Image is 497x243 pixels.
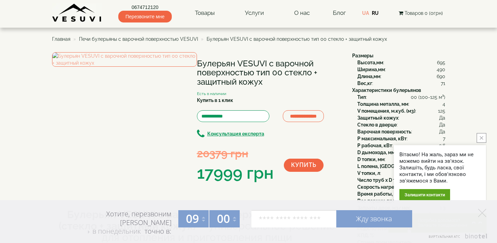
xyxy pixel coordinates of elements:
[399,151,480,184] div: Вітаємо! На жаль, зараз ми не можемо вийти на зв'язок. Залишіть, будь ласка, свої контакти, і ми ...
[437,66,445,73] span: 490
[357,128,445,135] div: :
[79,36,198,42] a: Печи булерьяны с варочной поверхностью VESUVI
[352,53,374,58] b: Размеры
[357,163,445,170] div: :
[357,149,445,156] div: :
[357,150,395,155] b: D дымохода, мм
[357,74,380,79] b: Длина,мм
[437,73,445,80] span: 690
[197,146,274,161] div: 20379 грн
[439,128,445,135] span: Да
[357,197,445,204] div: :
[425,234,488,243] a: Виртуальная АТС
[357,143,392,148] b: P рабочая, кВт
[357,135,445,142] div: :
[357,60,383,65] b: Высота,мм
[372,10,379,16] a: RU
[284,159,324,172] button: Купить
[188,5,222,21] a: Товары
[80,209,171,236] div: Хотите, перезвоним [PERSON_NAME] точно в:
[287,5,317,21] a: О нас
[357,94,366,100] b: Тип
[197,97,233,104] label: Купить в 1 клик
[405,10,443,16] span: Товаров 0 (0грн)
[357,73,445,80] div: :
[357,67,385,72] b: Ширина,мм
[52,36,70,42] a: Главная
[439,114,445,121] span: Да
[477,133,486,143] button: close button
[333,9,346,16] a: Блог
[362,10,369,16] a: UA
[207,36,387,42] span: Булерьян VESUVI с варочной поверхностью тип 00 стекло + защитный кожух
[118,4,172,11] a: 0674712120
[443,101,445,108] span: 4
[399,189,450,200] div: Залишити контакти
[357,94,445,101] div: :
[429,234,460,239] span: Виртуальная АТС
[357,66,445,73] div: :
[52,52,197,67] img: Булерьян VESUVI с варочной поверхностью тип 00 стекло + защитный кожух
[357,198,405,204] b: Вес порции дров, кг
[238,5,271,21] a: Услуги
[357,115,398,121] b: Защитный кожух
[357,170,445,177] div: :
[52,3,102,22] img: content
[411,94,445,101] span: 00 (100-125 м³)
[197,91,226,96] small: Есть в наличии
[207,131,264,137] b: Консультация експерта
[357,80,445,87] div: :
[357,121,445,128] div: :
[357,101,408,107] b: Толщина металла, мм
[357,191,416,197] b: Время работы, порц. час
[357,81,372,86] b: Вес,кг
[186,211,199,226] span: 09
[397,9,445,17] button: Товаров 0 (0грн)
[357,190,445,197] div: :
[357,163,428,169] b: L полена, [GEOGRAPHIC_DATA]
[357,101,445,108] div: :
[352,87,421,93] b: Характеристики булерьянов
[357,184,445,190] div: :
[357,136,407,141] b: P максимальная, кВт
[357,129,411,134] b: Варочная поверхность
[357,170,380,176] b: V топки, л
[441,80,445,87] span: 71
[357,177,445,184] div: :
[197,161,274,185] div: 17999 грн
[217,211,230,226] span: 00
[357,184,431,190] b: Скорость нагрева воз., м3/мин
[118,11,172,22] span: Перезвоните мне
[438,108,445,114] span: 125
[357,108,415,114] b: V помещения, м.куб. (м3)
[357,157,385,162] b: D топки, мм
[357,142,445,149] div: :
[357,177,414,183] b: Число труб x D труб, мм
[439,121,445,128] span: Да
[357,156,445,163] div: :
[357,59,445,66] div: :
[336,210,412,227] a: Жду звонка
[437,59,445,66] span: 695
[357,114,445,121] div: :
[357,108,445,114] div: :
[357,122,397,128] b: Стекло в дверце
[197,59,342,86] h1: Булерьян VESUVI с варочной поверхностью тип 00 стекло + защитный кожух
[92,226,141,236] span: в понедельник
